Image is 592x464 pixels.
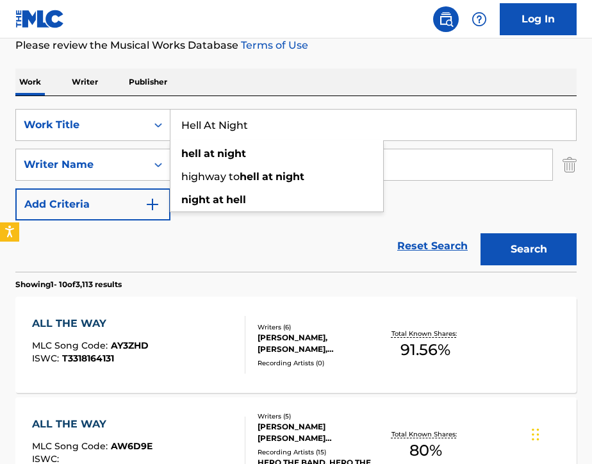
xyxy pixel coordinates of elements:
[181,147,201,160] strong: hell
[125,69,171,95] p: Publisher
[15,297,577,393] a: ALL THE WAYMLC Song Code:AY3ZHDISWC:T3318164131Writers (6)[PERSON_NAME], [PERSON_NAME], [PERSON_N...
[528,402,592,464] iframe: Chat Widget
[15,188,170,220] button: Add Criteria
[500,3,577,35] a: Log In
[213,194,224,206] strong: at
[145,197,160,212] img: 9d2ae6d4665cec9f34b9.svg
[275,170,304,183] strong: night
[240,170,259,183] strong: hell
[563,149,577,181] img: Delete Criterion
[409,439,442,462] span: 80 %
[466,6,492,32] div: Help
[32,352,62,364] span: ISWC :
[438,12,454,27] img: search
[181,170,240,183] span: highway to
[15,279,122,290] p: Showing 1 - 10 of 3,113 results
[481,233,577,265] button: Search
[391,329,460,338] p: Total Known Shares:
[262,170,273,183] strong: at
[181,194,210,206] strong: night
[433,6,459,32] a: Public Search
[15,38,577,53] p: Please review the Musical Works Database
[238,39,308,51] a: Terms of Use
[258,358,379,368] div: Recording Artists ( 0 )
[15,10,65,28] img: MLC Logo
[32,417,152,432] div: ALL THE WAY
[258,447,379,457] div: Recording Artists ( 15 )
[532,415,539,454] div: Drag
[217,147,246,160] strong: night
[24,117,139,133] div: Work Title
[472,12,487,27] img: help
[226,194,246,206] strong: hell
[258,332,379,355] div: [PERSON_NAME], [PERSON_NAME], [PERSON_NAME], [PERSON_NAME], [PERSON_NAME]-PUB DESIGNEE, [PERSON_N...
[15,69,45,95] p: Work
[391,232,474,260] a: Reset Search
[32,316,149,331] div: ALL THE WAY
[258,322,379,332] div: Writers ( 6 )
[32,440,111,452] span: MLC Song Code :
[24,157,139,172] div: Writer Name
[258,421,379,444] div: [PERSON_NAME] [PERSON_NAME] [PERSON_NAME], [PERSON_NAME] DERMAAL [PERSON_NAME] [PERSON_NAME], [PE...
[111,340,149,351] span: AY3ZHD
[32,340,111,351] span: MLC Song Code :
[391,429,460,439] p: Total Known Shares:
[400,338,450,361] span: 91.56 %
[15,109,577,272] form: Search Form
[258,411,379,421] div: Writers ( 5 )
[204,147,215,160] strong: at
[62,352,114,364] span: T3318164131
[111,440,152,452] span: AW6D9E
[68,69,102,95] p: Writer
